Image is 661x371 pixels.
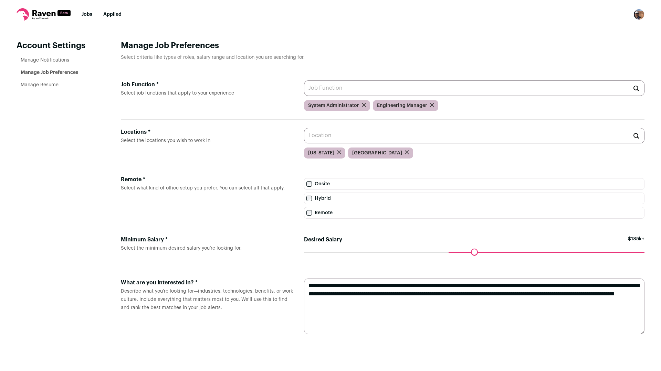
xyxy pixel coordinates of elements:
div: Job Function * [121,80,293,89]
a: Manage Job Preferences [21,70,78,75]
label: Onsite [304,178,644,190]
div: Remote * [121,175,293,184]
span: System Administrator [308,102,359,109]
label: Desired Salary [304,236,342,244]
span: Select the locations you wish to work in [121,138,210,143]
label: Hybrid [304,193,644,204]
span: Select job functions that apply to your experience [121,91,234,96]
label: Remote [304,207,644,219]
input: Remote [306,210,312,216]
div: Locations * [121,128,293,136]
input: Job Function [304,80,644,96]
button: Open dropdown [633,9,644,20]
span: Select the minimum desired salary you’re looking for. [121,246,242,251]
a: Jobs [82,12,92,17]
h1: Manage Job Preferences [121,40,644,51]
a: Applied [103,12,122,17]
span: $185k+ [628,236,644,252]
div: Minimum Salary * [121,236,293,244]
input: Hybrid [306,196,312,201]
header: Account Settings [17,40,87,51]
span: Select what kind of office setup you prefer. You can select all that apply. [121,186,285,190]
input: Location [304,128,644,143]
p: Select criteria like types of roles, salary range and location you are searching for. [121,54,644,61]
span: Engineering Manager [377,102,427,109]
span: Describe what you’re looking for—industries, technologies, benefits, or work culture. Include eve... [121,289,293,310]
a: Manage Notifications [21,58,69,63]
a: Manage Resume [21,83,59,87]
span: [US_STATE] [308,150,334,156]
div: What are you interested in? * [121,279,293,287]
input: Onsite [306,181,312,187]
span: [GEOGRAPHIC_DATA] [352,150,402,156]
img: 1692421-medium_jpg [633,9,644,20]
